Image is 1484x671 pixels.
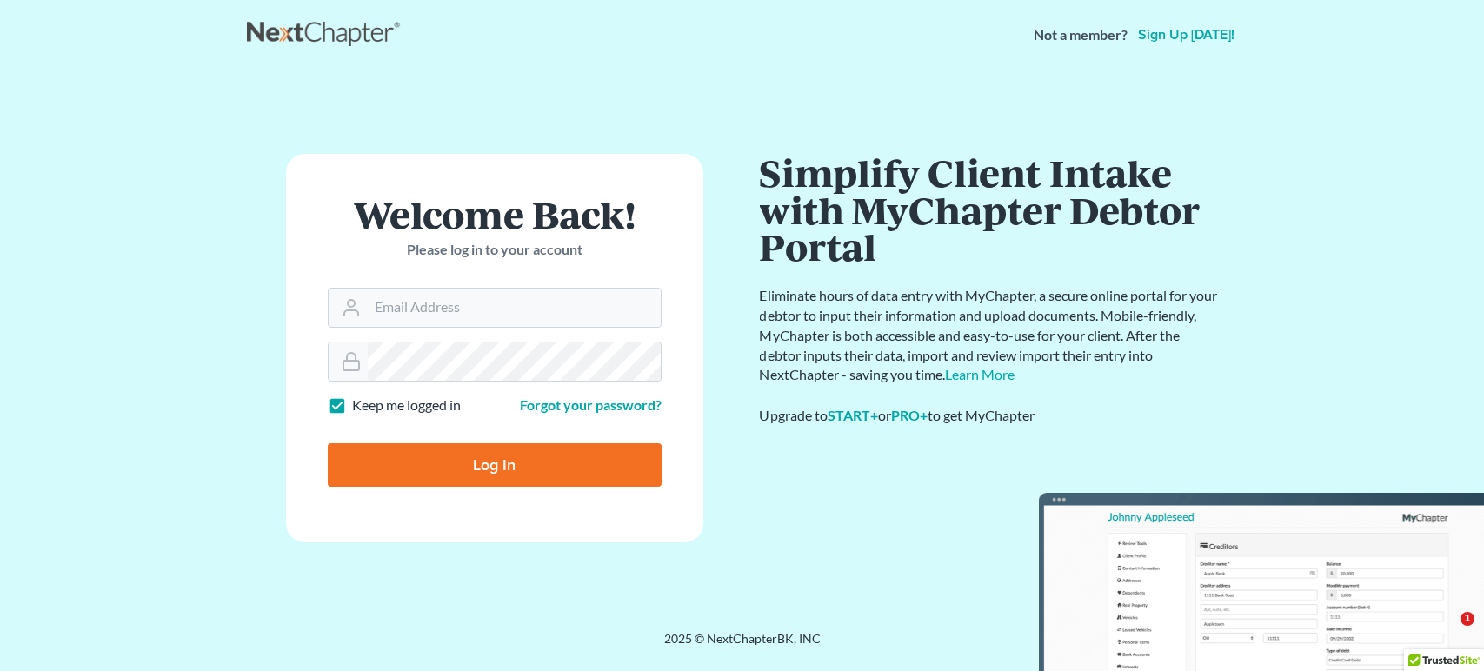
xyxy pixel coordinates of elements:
[520,396,662,413] a: Forgot your password?
[247,630,1238,661] div: 2025 © NextChapterBK, INC
[328,443,662,487] input: Log In
[328,240,662,260] p: Please log in to your account
[1135,28,1238,42] a: Sign up [DATE]!
[760,154,1221,265] h1: Simplify Client Intake with MyChapter Debtor Portal
[328,196,662,233] h1: Welcome Back!
[760,286,1221,385] p: Eliminate hours of data entry with MyChapter, a secure online portal for your debtor to input the...
[945,366,1015,382] a: Learn More
[760,406,1221,426] div: Upgrade to or to get MyChapter
[368,289,661,327] input: Email Address
[1034,25,1128,45] strong: Not a member?
[828,407,878,423] a: START+
[1425,612,1467,654] iframe: Intercom live chat
[1461,612,1474,626] span: 1
[891,407,928,423] a: PRO+
[352,395,461,415] label: Keep me logged in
